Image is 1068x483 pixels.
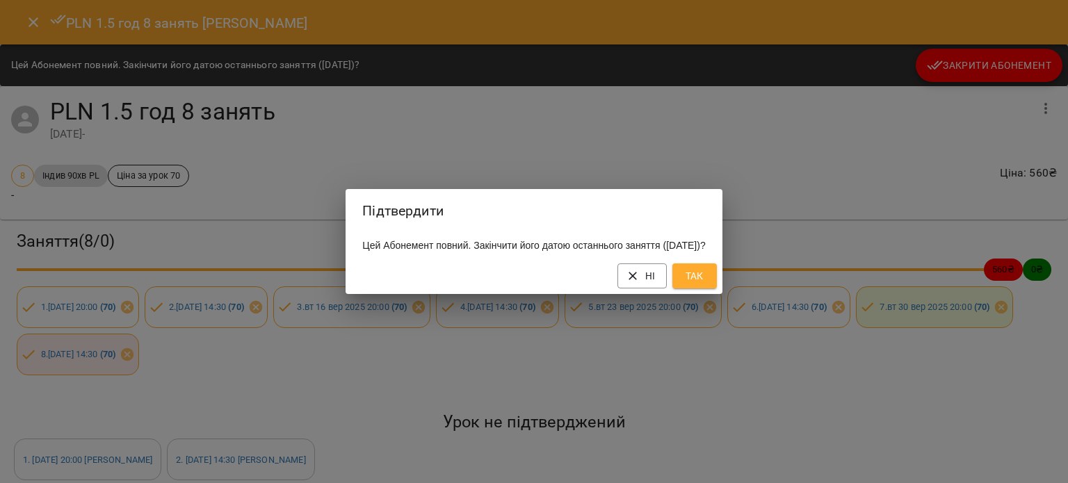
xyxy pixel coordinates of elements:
[629,268,656,284] span: Ні
[683,268,706,284] span: Так
[672,263,717,288] button: Так
[346,233,722,258] div: Цей Абонемент повний. Закінчити його датою останнього заняття ([DATE])?
[617,263,667,288] button: Ні
[362,200,705,222] h2: Підтвердити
